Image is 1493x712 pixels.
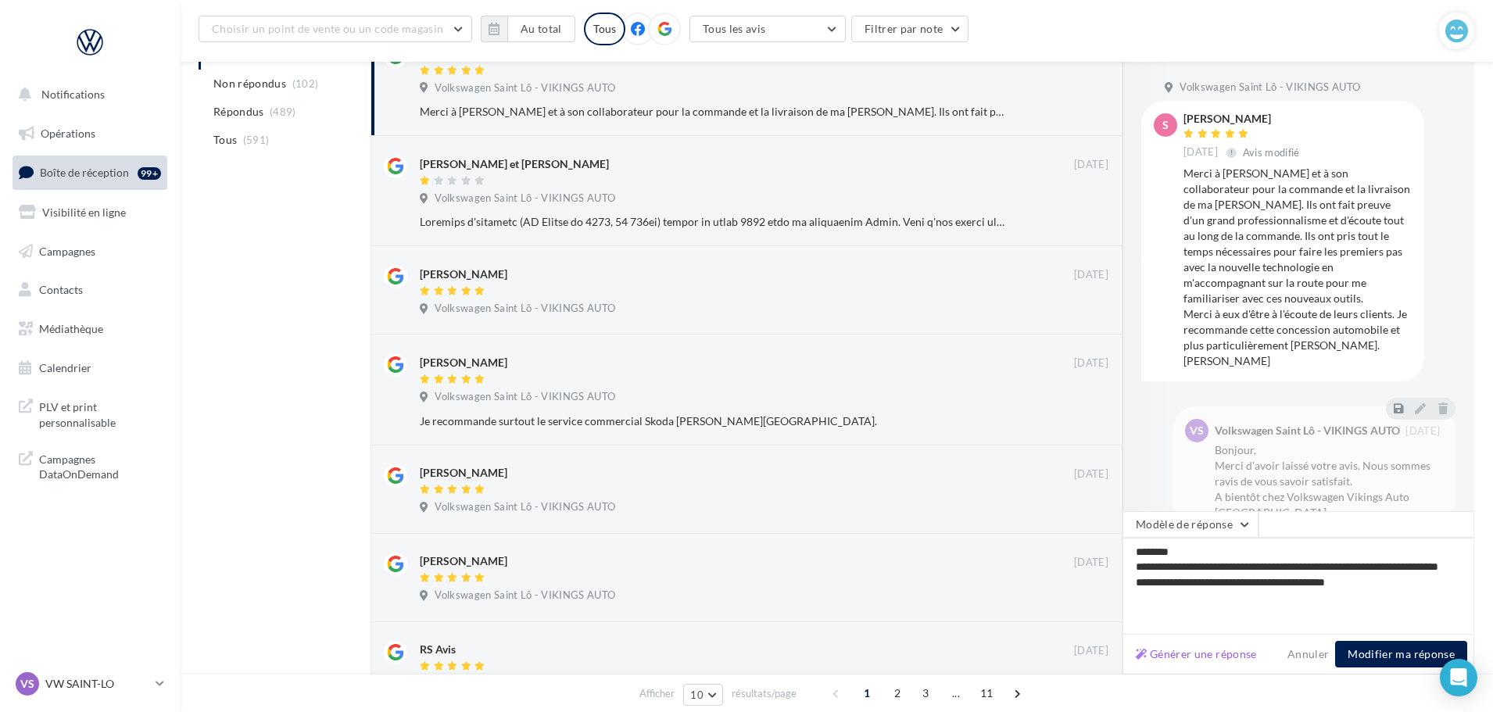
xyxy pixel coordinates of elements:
[9,156,170,189] a: Boîte de réception99+
[435,589,615,603] span: Volkswagen Saint Lô - VIKINGS AUTO
[1281,645,1335,664] button: Annuler
[292,77,319,90] span: (102)
[420,465,507,481] div: [PERSON_NAME]
[1074,158,1108,172] span: [DATE]
[420,355,507,370] div: [PERSON_NAME]
[1130,645,1263,664] button: Générer une réponse
[974,681,1000,706] span: 11
[1074,644,1108,658] span: [DATE]
[689,16,846,42] button: Tous les avis
[1243,146,1300,159] span: Avis modifié
[39,396,161,430] span: PLV et print personnalisable
[1180,81,1360,95] span: Volkswagen Saint Lô - VIKINGS AUTO
[270,106,296,118] span: (489)
[420,413,1007,429] div: Je recommande surtout le service commercial Skoda [PERSON_NAME][GEOGRAPHIC_DATA].
[420,104,1007,120] div: Merci à [PERSON_NAME] et à son collaborateur pour la commande et la livraison de ma [PERSON_NAME]...
[1215,425,1400,436] div: Volkswagen Saint Lô - VIKINGS AUTO
[683,684,723,706] button: 10
[42,206,126,219] span: Visibilité en ligne
[885,681,910,706] span: 2
[435,81,615,95] span: Volkswagen Saint Lô - VIKINGS AUTO
[40,166,129,179] span: Boîte de réception
[1074,556,1108,570] span: [DATE]
[9,352,170,385] a: Calendrier
[213,76,286,91] span: Non répondus
[639,686,675,701] span: Afficher
[41,88,105,101] span: Notifications
[1440,659,1477,696] div: Open Intercom Messenger
[39,244,95,257] span: Campagnes
[435,500,615,514] span: Volkswagen Saint Lô - VIKINGS AUTO
[39,449,161,482] span: Campagnes DataOnDemand
[435,390,615,404] span: Volkswagen Saint Lô - VIKINGS AUTO
[9,442,170,488] a: Campagnes DataOnDemand
[435,191,615,206] span: Volkswagen Saint Lô - VIKINGS AUTO
[481,16,575,42] button: Au total
[1190,423,1204,438] span: VS
[703,22,766,35] span: Tous les avis
[45,676,149,692] p: VW SAINT-LO
[1183,145,1218,159] span: [DATE]
[212,22,443,35] span: Choisir un point de vente ou un code magasin
[584,13,625,45] div: Tous
[507,16,575,42] button: Au total
[213,132,237,148] span: Tous
[9,78,164,111] button: Notifications
[13,669,167,699] a: VS VW SAINT-LO
[1074,467,1108,481] span: [DATE]
[1335,641,1467,667] button: Modifier ma réponse
[420,267,507,282] div: [PERSON_NAME]
[1074,356,1108,370] span: [DATE]
[420,156,609,172] div: [PERSON_NAME] et [PERSON_NAME]
[9,196,170,229] a: Visibilité en ligne
[243,134,270,146] span: (591)
[1122,511,1258,538] button: Modèle de réponse
[1215,442,1443,521] div: Bonjour, Merci d'avoir laissé votre avis. Nous sommes ravis de vous savoir satisfait. A bientôt c...
[9,313,170,345] a: Médiathèque
[1162,117,1169,133] span: S
[199,16,472,42] button: Choisir un point de vente ou un code magasin
[213,104,264,120] span: Répondus
[732,686,797,701] span: résultats/page
[851,16,969,42] button: Filtrer par note
[20,676,34,692] span: VS
[1183,166,1412,369] div: Merci à [PERSON_NAME] et à son collaborateur pour la commande et la livraison de ma [PERSON_NAME]...
[1405,426,1440,436] span: [DATE]
[39,283,83,296] span: Contacts
[420,214,1007,230] div: Loremips d'sitametc (AD Elitse do 4273, 54 736ei) tempor in utlab 9892 etdo ma aliquaenim Admin. ...
[41,127,95,140] span: Opérations
[39,322,103,335] span: Médiathèque
[420,642,456,657] div: RS Avis
[39,361,91,374] span: Calendrier
[9,274,170,306] a: Contacts
[9,117,170,150] a: Opérations
[943,681,968,706] span: ...
[690,689,704,701] span: 10
[1074,268,1108,282] span: [DATE]
[854,681,879,706] span: 1
[435,302,615,316] span: Volkswagen Saint Lô - VIKINGS AUTO
[913,681,938,706] span: 3
[420,553,507,569] div: [PERSON_NAME]
[9,390,170,436] a: PLV et print personnalisable
[1183,113,1303,124] div: [PERSON_NAME]
[138,167,161,180] div: 99+
[9,235,170,268] a: Campagnes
